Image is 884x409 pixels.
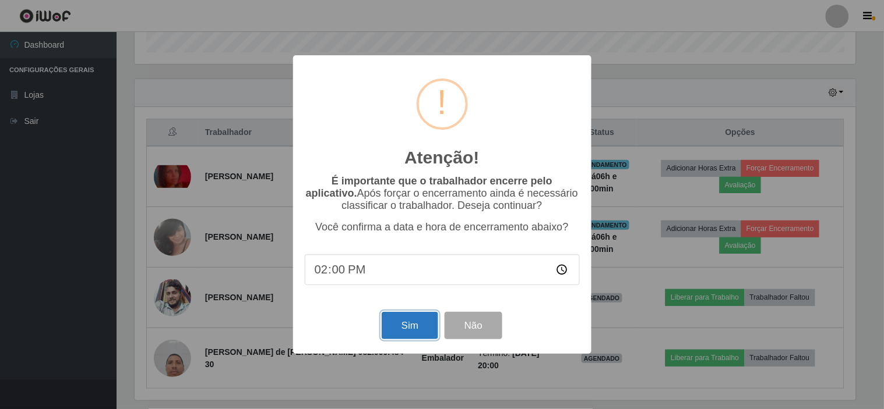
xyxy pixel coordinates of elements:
b: É importante que o trabalhador encerre pelo aplicativo. [306,175,552,199]
h2: Atenção! [404,147,479,168]
button: Não [445,312,502,339]
p: Após forçar o encerramento ainda é necessário classificar o trabalhador. Deseja continuar? [305,175,580,212]
p: Você confirma a data e hora de encerramento abaixo? [305,221,580,233]
button: Sim [382,312,438,339]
